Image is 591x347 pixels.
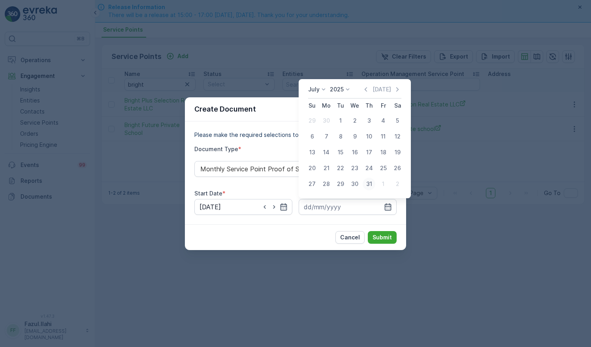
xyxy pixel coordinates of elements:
th: Sunday [305,99,319,113]
input: dd/mm/yyyy [194,199,292,215]
div: 1 [377,178,390,190]
div: 27 [306,178,318,190]
input: dd/mm/yyyy [299,199,397,215]
div: 17 [363,146,375,159]
div: 24 [363,162,375,174]
div: 30 [348,178,361,190]
div: 18 [377,146,390,159]
div: 31 [363,178,375,190]
p: Cancel [340,233,360,241]
div: 16 [348,146,361,159]
div: 8 [334,130,347,143]
button: Submit [368,231,397,244]
th: Thursday [362,99,376,113]
div: 23 [348,162,361,174]
p: July [308,85,320,93]
th: Tuesday [333,99,348,113]
label: Start Date [194,190,222,197]
p: Submit [373,233,392,241]
div: 4 [377,114,390,127]
div: 2 [391,178,404,190]
p: Please make the required selections to create your document. [194,131,397,139]
div: 7 [320,130,333,143]
div: 5 [391,114,404,127]
th: Wednesday [348,99,362,113]
div: 15 [334,146,347,159]
th: Saturday [390,99,405,113]
div: 14 [320,146,333,159]
div: 6 [306,130,318,143]
div: 28 [320,178,333,190]
p: [DATE] [373,85,391,93]
p: Create Document [194,104,256,115]
div: 12 [391,130,404,143]
div: 26 [391,162,404,174]
div: 29 [334,178,347,190]
div: 9 [348,130,361,143]
th: Monday [319,99,333,113]
div: 21 [320,162,333,174]
div: 2 [348,114,361,127]
label: Document Type [194,146,238,152]
div: 13 [306,146,318,159]
div: 10 [363,130,375,143]
th: Friday [376,99,390,113]
div: 30 [320,114,333,127]
div: 22 [334,162,347,174]
button: Cancel [335,231,365,244]
div: 29 [306,114,318,127]
div: 11 [377,130,390,143]
div: 19 [391,146,404,159]
div: 1 [334,114,347,127]
div: 20 [306,162,318,174]
div: 25 [377,162,390,174]
div: 3 [363,114,375,127]
p: 2025 [330,85,344,93]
